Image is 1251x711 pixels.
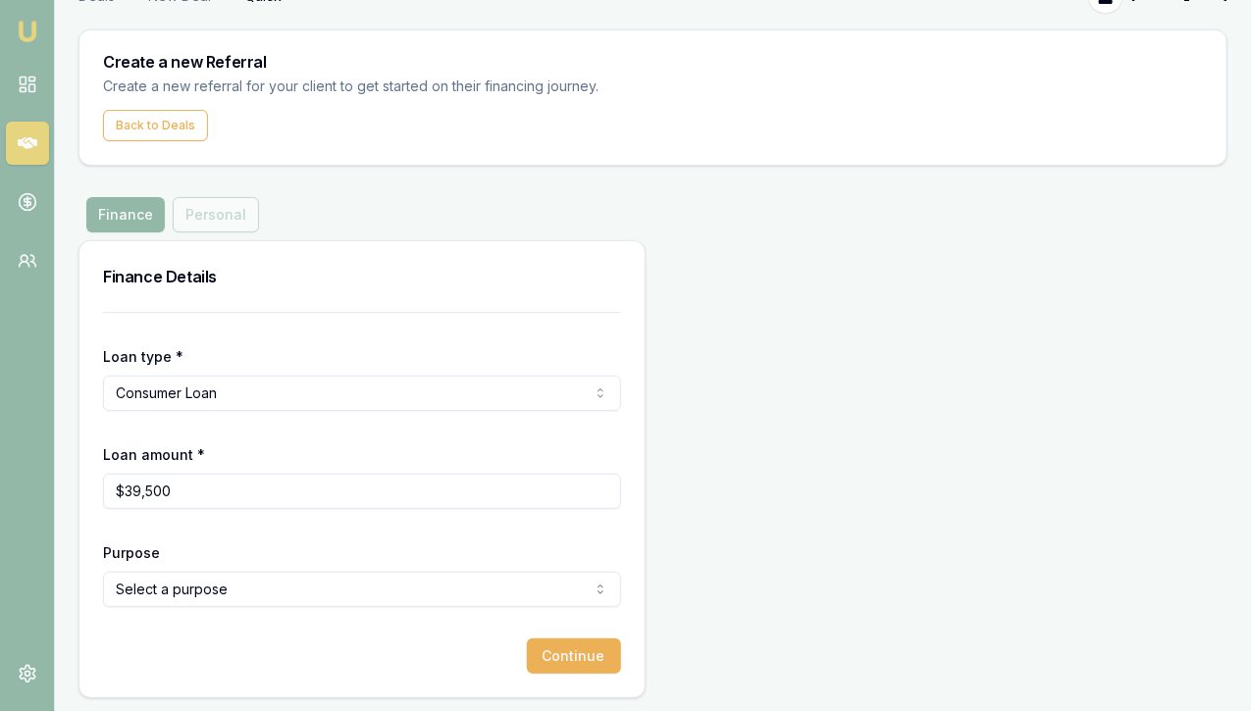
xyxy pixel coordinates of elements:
[527,638,621,674] button: Continue
[103,76,605,98] p: Create a new referral for your client to get started on their financing journey.
[103,54,1203,70] h3: Create a new Referral
[103,265,621,288] h3: Finance Details
[103,348,183,365] label: Loan type *
[103,446,205,463] label: Loan amount *
[103,110,208,141] button: Back to Deals
[16,20,39,43] img: emu-icon-u.png
[103,544,160,561] label: Purpose
[86,197,165,232] button: Finance
[103,474,621,509] input: $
